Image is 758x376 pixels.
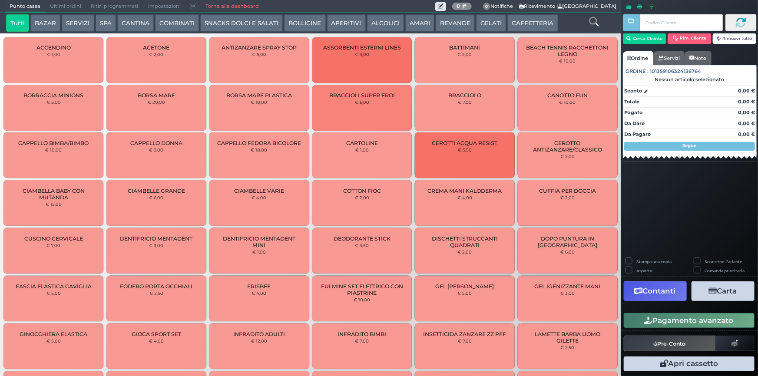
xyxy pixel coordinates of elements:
[525,140,610,153] span: CEROTTO ANTIZANZARE/CLASSICO
[354,297,370,302] small: € 10,00
[367,14,404,32] button: ALCOLICI
[329,92,395,99] span: BRACCIOLI SUPER EROI
[525,331,610,344] span: LAMETTE BARBA UOMO GILETTE
[636,268,652,274] label: Asporto
[458,52,472,57] small: € 2,00
[222,44,297,51] span: ANTIZANZARE SPRAY STOP
[5,0,45,13] span: Punto cassa
[149,195,163,200] small: € 6,00
[626,68,649,75] span: Ordine :
[476,14,506,32] button: GELATI
[251,99,268,105] small: € 10,00
[624,87,642,95] strong: Sconto
[624,281,687,301] button: Contanti
[148,99,165,105] small: € 20,00
[132,331,181,337] span: GIOCA SPORT SET
[560,290,575,296] small: € 3,00
[458,99,472,105] small: € 7,00
[62,14,94,32] button: SERVIZI
[535,283,601,290] span: GEL IGENIZZANTE MANI
[424,331,506,337] span: INSETTICIDA ZANZARE ZZ PFF
[252,249,266,254] small: € 1,00
[45,0,86,13] span: Ultimi ordini
[428,188,502,194] span: CREMA MANI KALODERMA
[217,140,301,146] span: CAPPELLO FEDORA BICOLORE
[334,235,391,242] span: DEODORANTE STICK
[650,68,702,75] span: 101359106324136764
[653,51,685,65] a: Servizi
[624,313,755,328] button: Pagamento avanzato
[251,147,268,152] small: € 10,00
[422,235,507,248] span: DISCHETTI STRUCCANTI QUADRATI
[24,235,83,242] span: CUSCINO CERVICALE
[738,109,755,115] strong: 0,00 €
[738,131,755,137] strong: 0,00 €
[251,338,267,343] small: € 12,00
[458,338,472,343] small: € 7,00
[624,336,716,351] button: Pre-Conto
[128,188,185,194] span: CIAMBELLE GRANDE
[436,14,475,32] button: BEVANDE
[355,338,369,343] small: € 7,00
[624,109,642,115] strong: Pagato
[149,290,163,296] small: € 2,50
[30,14,60,32] button: BAZAR
[120,283,192,290] span: FODERO PORTA OCCHIALI
[507,14,558,32] button: CAFFETTERIA
[738,120,755,126] strong: 0,00 €
[234,188,284,194] span: CIAMBELLE VARIE
[46,290,61,296] small: € 5,00
[46,243,60,248] small: € 7,00
[705,268,745,274] label: Comanda prioritaria
[117,14,154,32] button: CANTINA
[560,249,575,254] small: € 6,00
[96,14,116,32] button: SPA
[200,14,283,32] button: SNACKS DOLCI E SALATI
[18,140,89,146] span: CAPPELLO BIMBA/BIMBO
[355,243,369,248] small: € 3,50
[149,147,163,152] small: € 9,00
[355,195,369,200] small: € 2,00
[668,33,712,44] button: Rim. Cliente
[16,283,92,290] span: FASCIA ELASTICA CAVIGLIA
[284,14,325,32] button: BOLLICINE
[338,331,386,337] span: INFRADITO BIMBI
[705,259,742,264] label: Scontrino Parlante
[450,44,480,51] span: BATTIMANI
[11,188,96,201] span: CIAMBELLA BABY CON MUTANDA
[252,52,266,57] small: € 5,00
[217,235,302,248] span: DENTIFRICIO MENTADENT MINI
[226,92,292,99] span: BORSA MARE PLASTICA
[692,281,755,301] button: Carta
[327,14,366,32] button: APERITIVI
[47,52,60,57] small: € 1,00
[623,51,653,65] a: Ordine
[458,290,472,296] small: € 5,00
[624,120,645,126] strong: Da Dare
[738,88,755,94] strong: 0,00 €
[683,143,697,148] strong: Segue
[624,99,639,105] strong: Totale
[46,338,61,343] small: € 5,00
[143,44,169,51] span: ACETONE
[46,201,62,207] small: € 15,00
[120,235,192,242] span: DENTIFRICIO MENTADENT
[525,44,610,57] span: BEACH TENNIS RACCHETTONI LEGNO
[45,147,62,152] small: € 10,00
[252,195,267,200] small: € 4,00
[483,3,491,10] span: 0
[560,154,575,159] small: € 2,00
[624,131,651,137] strong: Da Pagare
[149,243,163,248] small: € 3,00
[457,3,460,9] b: 0
[355,52,369,57] small: € 3,00
[405,14,434,32] button: AMARI
[624,356,755,371] button: Apri cassetto
[252,290,267,296] small: € 4,00
[346,140,378,146] span: CARTOLINE
[432,140,498,146] span: CEROTTI ACQUA RESIST
[138,92,175,99] span: BORSA MARE
[539,188,596,194] span: CUFFIA PER DOCCIA
[458,249,472,254] small: € 2,00
[155,14,199,32] button: COMBINATI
